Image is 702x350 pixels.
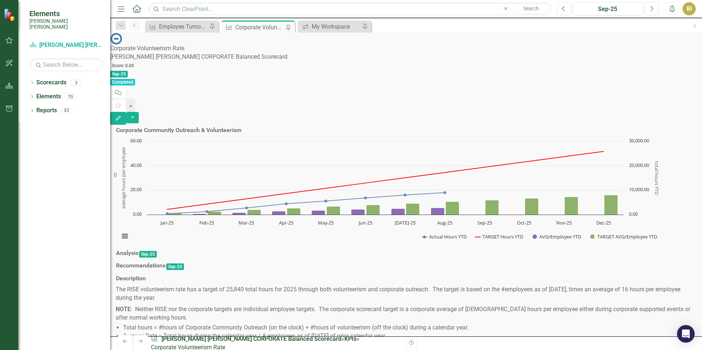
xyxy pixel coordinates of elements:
[130,137,142,144] text: 60.00
[629,186,649,193] text: 10,000.00
[160,219,174,226] text: Jan-25
[199,219,214,226] text: Feb-25
[166,212,169,215] path: Jan-25, 369.5. Actual Hours YTD.
[406,203,420,215] path: Jul-25, 9.3. TARGET AVG/Employee YTD.
[590,233,658,240] button: Show TARGET AVG/Employee YTD
[629,162,649,168] text: 20,000.00
[573,2,643,15] button: Sep-25
[116,306,131,313] strong: NOTE
[168,195,618,215] g: TARGET AVG/Employee YTD, series 4 of 4. Bar series with 12 bars. Y axis, average hours per employee.
[110,44,702,53] div: Corporate Volunteerism Rate
[36,79,66,87] a: Scorecards
[166,263,184,270] span: Sep-25
[596,219,611,226] text: Dec-25
[431,208,445,215] path: Aug-25, 5.58235294. AVG/Employee YTD.
[139,251,157,258] span: Sep-25
[604,195,618,215] path: Dec-25, 16. TARGET AVG/Employee YTD.
[110,79,135,85] span: Completed
[444,191,446,194] path: Aug-25, 9,015.5. Actual Hours YTD.
[575,5,640,14] div: Sep-25
[437,219,452,226] text: Aug-25
[29,58,103,71] input: Search Below...
[312,210,325,215] path: May-25, 3.43188854. AVG/Employee YTD.
[70,80,82,86] div: 3
[247,209,261,215] path: Mar-25, 4. TARGET AVG/Employee YTD.
[517,219,531,226] text: Oct-25
[344,335,357,342] a: KPIs
[300,22,360,31] a: My Workspace
[364,196,367,199] path: Jun-25, 6,816.5. Actual Hours YTD.
[366,205,380,215] path: Jun-25, 8. TARGET AVG/Employee YTD.
[629,137,649,144] text: 30,000.00
[116,304,696,322] p: : Neither RISE nor the corporate targets are individual employee targets. The corporate scorecard...
[116,285,696,304] p: The RISE volunteerism rate has a target of 25,840 total hours for 2025 through both volunteerism ...
[475,233,524,240] button: Show TARGET Hours YTD
[404,193,407,196] path: Jul-25, 8,015. Actual Hours YTD.
[36,92,61,101] a: Elements
[36,106,57,115] a: Reports
[235,23,284,32] div: Corporate Volunteerism Rate
[110,53,702,61] div: [PERSON_NAME] [PERSON_NAME] CORPORATE Balanced Scorecard
[351,209,365,215] path: Jun-25, 4.22074303. AVG/Employee YTD.
[130,186,142,193] text: 20.00
[325,200,328,203] path: May-25, 5,542.5. Actual Hours YTD.
[149,3,551,15] input: Search ClearPoint...
[123,332,696,340] li: Average Rate = Total hours during the calendar year / # employees as of [DATE] of prior calendar ...
[153,214,166,215] path: Jan-25, 0.22879257. AVG/Employee YTD.
[485,200,499,215] path: Sep-25, 12. TARGET AVG/Employee YTD.
[285,202,288,205] path: Apr-25, 4,428. Actual Hours YTD.
[61,107,72,114] div: 33
[287,208,301,215] path: Apr-25, 5.3. TARGET AVG/Employee YTD.
[116,275,146,282] h3: Description
[312,22,360,31] div: My Workspace
[116,250,138,256] h3: Analysis
[116,138,665,248] svg: Interactive chart
[162,335,341,342] a: [PERSON_NAME] [PERSON_NAME] CORPORATE Balanced Scorecard
[556,219,572,226] text: Nov-25
[130,162,142,168] text: 40.00
[4,8,17,21] img: ClearPoint Strategy
[110,33,122,44] img: No Information
[110,62,136,69] span: Score: 0.00
[446,201,459,215] path: Aug-25, 10.7. TARGET AVG/Employee YTD.
[327,206,340,215] path: May-25, 6.7. TARGET AVG/Employee YTD.
[683,2,696,15] button: BI
[29,18,103,30] small: [PERSON_NAME] [PERSON_NAME]
[147,22,207,31] a: Employee Turnover Rate​
[116,262,166,269] h3: Recommendations
[232,212,246,215] path: Mar-25, 1.69876161. AVG/Employee YTD.
[318,219,334,226] text: May-25
[395,219,416,226] text: [DATE]-25
[525,198,539,215] path: Oct-25, 13.3. TARGET AVG/Employee YTD.
[629,211,638,217] text: 0.00
[29,9,103,18] span: Elements
[523,6,539,11] span: Search
[279,219,293,226] text: Apr-25
[477,219,492,226] text: Sep-25
[120,147,127,209] text: average hours per employee
[120,231,130,241] button: View chart menu, Chart
[110,71,128,77] span: Sep-25
[123,324,696,332] li: Total hours = #hours of Corporate Community Outreach (on the clock) + #hours of volunteerism (off...
[65,94,76,100] div: 70
[29,41,103,50] a: [PERSON_NAME] [PERSON_NAME] CORPORATE Balanced Scorecard
[565,197,578,215] path: Nov-25, 14.7. TARGET AVG/Employee YTD.
[133,211,142,217] text: 0.00
[116,127,242,134] h3: Corporate Community Outreach & Volunteerism
[513,4,550,14] button: Search
[239,219,254,226] text: Mar-25
[358,219,372,226] text: Jun-25
[116,138,696,248] div: Chart. Highcharts interactive chart.
[272,211,286,215] path: Apr-25, 2.74179567. AVG/Employee YTD.
[245,206,248,209] path: Mar-25, 2,743.5. Actual Hours YTD.
[206,210,209,213] path: Feb-25, 1,227.5. Actual Hours YTD.
[159,22,207,31] div: Employee Turnover Rate​
[422,233,467,240] button: Show Actual Hours YTD
[677,325,695,343] div: Open Intercom Messenger
[391,208,405,215] path: Jul-25, 4.9628483. AVG/Employee YTD.
[654,161,660,195] text: total hours YTD
[532,233,582,240] button: Show AVG/Employee YTD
